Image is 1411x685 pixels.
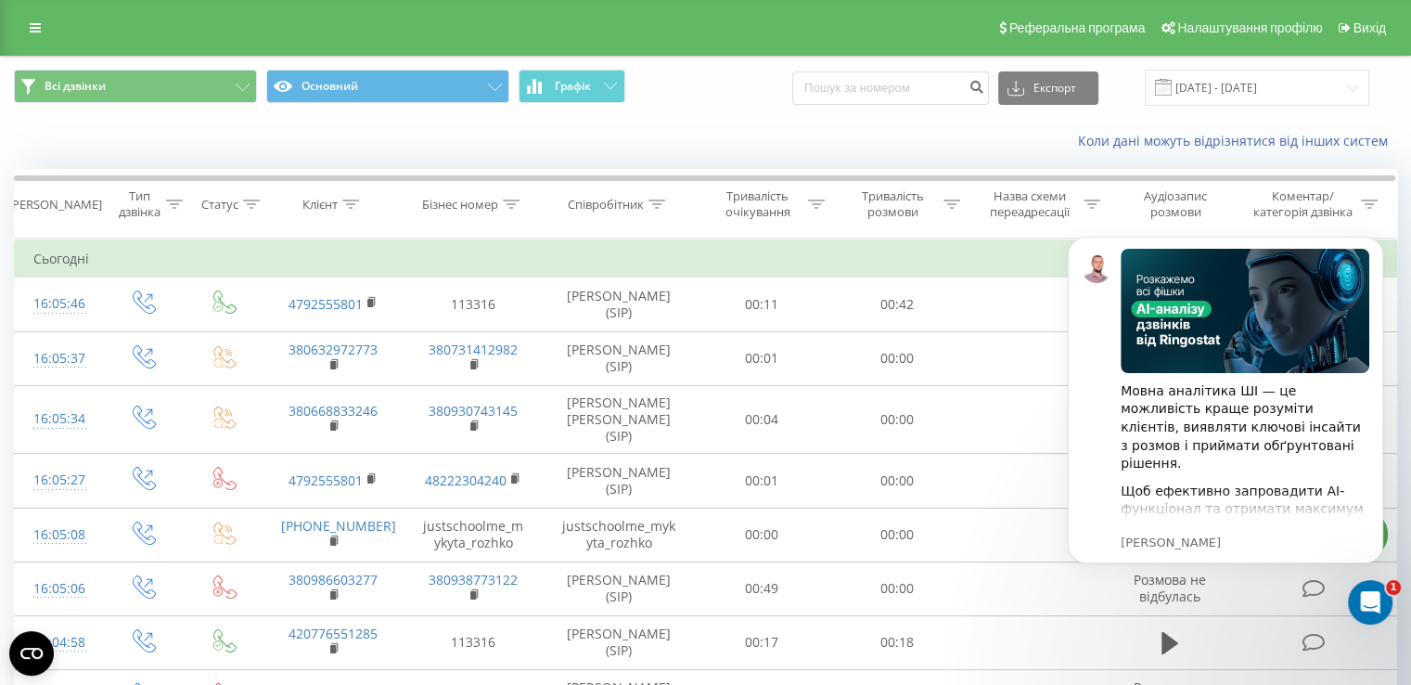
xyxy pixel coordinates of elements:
[429,402,518,420] a: 380930743145
[792,71,989,105] input: Пошук за номером
[1386,580,1401,595] span: 1
[422,197,498,213] div: Бізнес номер
[117,188,160,220] div: Тип дзвінка
[695,331,829,385] td: 00:01
[519,70,625,103] button: Графік
[829,331,964,385] td: 00:00
[544,454,695,508] td: [PERSON_NAME] (SIP)
[289,472,363,489] a: 4792555801
[45,79,106,94] span: Всі дзвінки
[1122,188,1230,220] div: Аудіозапис розмови
[33,401,83,437] div: 16:05:34
[829,508,964,562] td: 00:00
[1353,20,1386,35] span: Вихід
[695,562,829,615] td: 00:49
[1248,188,1356,220] div: Коментар/категорія дзвінка
[544,615,695,669] td: [PERSON_NAME] (SIP)
[403,615,543,669] td: 113316
[1040,209,1411,635] iframe: Intercom notifications повідомлення
[544,562,695,615] td: [PERSON_NAME] (SIP)
[998,71,1098,105] button: Експорт
[429,571,518,588] a: 380938773122
[8,197,102,213] div: [PERSON_NAME]
[403,278,543,331] td: 113316
[568,197,644,213] div: Співробітник
[981,188,1079,220] div: Назва схеми переадресації
[1078,132,1397,149] a: Коли дані можуть відрізнятися вiд інших систем
[1177,20,1322,35] span: Налаштування профілю
[33,341,83,377] div: 16:05:37
[201,197,238,213] div: Статус
[544,278,695,331] td: [PERSON_NAME] (SIP)
[33,286,83,322] div: 16:05:46
[829,385,964,454] td: 00:00
[33,517,83,553] div: 16:05:08
[266,70,509,103] button: Основний
[695,385,829,454] td: 00:04
[695,454,829,508] td: 00:01
[829,454,964,508] td: 00:00
[829,562,964,615] td: 00:00
[544,385,695,454] td: [PERSON_NAME] [PERSON_NAME] (SIP)
[555,80,591,93] span: Графік
[15,240,1397,278] td: Сьогодні
[33,571,83,607] div: 16:05:06
[846,188,939,220] div: Тривалість розмови
[829,278,964,331] td: 00:42
[1348,580,1392,625] iframe: Intercom live chat
[829,615,964,669] td: 00:18
[281,517,396,535] a: [PHONE_NUMBER]
[302,197,338,213] div: Клієнт
[403,508,543,562] td: justschoolme_mykyta_rozhko
[544,508,695,562] td: justschoolme_mykyta_rozhko
[289,402,378,420] a: 380668833246
[9,631,54,676] button: Open CMP widget
[429,341,518,358] a: 380731412982
[712,188,804,220] div: Тривалість очікування
[33,625,83,661] div: 16:04:58
[695,508,829,562] td: 00:00
[695,615,829,669] td: 00:17
[544,331,695,385] td: [PERSON_NAME] (SIP)
[695,278,829,331] td: 00:11
[33,462,83,498] div: 16:05:27
[289,341,378,358] a: 380632972773
[425,472,507,489] a: 48222304240
[1009,20,1146,35] span: Реферальна програма
[289,571,378,588] a: 380986603277
[289,295,363,313] a: 4792555801
[289,625,378,642] a: 420776551285
[14,70,257,103] button: Всі дзвінки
